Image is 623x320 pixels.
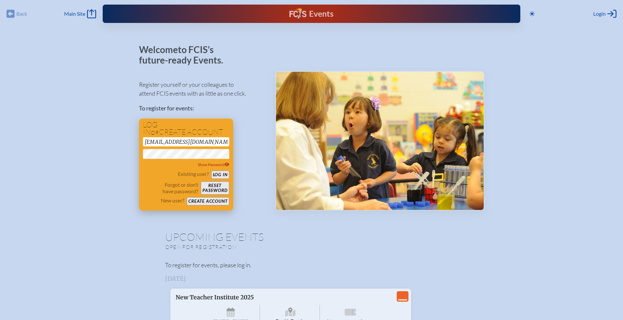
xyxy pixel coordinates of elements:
p: Welcome to FCIS’s future-ready Events. [139,45,231,65]
h3: [DATE] [165,275,458,282]
h1: Upcoming Events [165,232,458,242]
button: Resetpassword [201,181,229,195]
span: or [151,129,159,136]
img: Events [276,72,484,210]
a: Main Site [64,9,96,18]
input: Email [143,137,229,146]
p: New user? [161,197,184,204]
p: To register for events, please log in. [165,261,458,270]
p: To register for events: [139,104,265,113]
p: Register yourself or your colleagues to attend FCIS events with as little as one click. [139,80,265,98]
span: Main Site [64,10,85,17]
button: Log in [211,171,229,179]
p: Existing user? [178,171,209,177]
h1: Log in create account [143,121,229,136]
button: Create account [187,197,229,205]
p: Open for registration [165,244,338,250]
span: Show Password [198,162,229,167]
p: Forgot or don’t have password? [143,181,199,195]
div: FCIS Events — Future ready [217,8,405,20]
span: Login [593,10,606,17]
span: New Teacher Institute 2025 [176,294,254,301]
